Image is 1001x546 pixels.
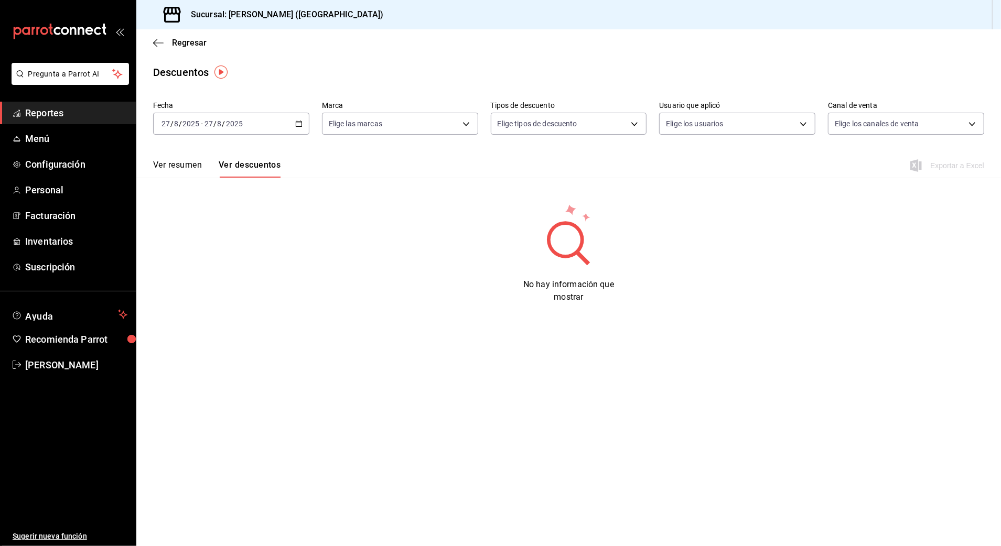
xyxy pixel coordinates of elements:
[182,119,200,128] input: ----
[28,69,113,80] span: Pregunta a Parrot AI
[491,102,647,110] label: Tipos de descuento
[835,118,919,129] span: Elige los canales de venta
[213,119,217,128] span: /
[13,531,127,542] span: Sugerir nueva función
[153,38,207,48] button: Regresar
[179,119,182,128] span: /
[12,63,129,85] button: Pregunta a Parrot AI
[170,119,174,128] span: /
[7,76,129,87] a: Pregunta a Parrot AI
[174,119,179,128] input: --
[222,119,225,128] span: /
[225,119,243,128] input: ----
[25,183,127,197] span: Personal
[214,65,228,79] img: Tooltip marker
[182,8,384,21] h3: Sucursal: [PERSON_NAME] ([GEOGRAPHIC_DATA])
[153,102,309,110] label: Fecha
[201,119,203,128] span: -
[153,64,209,80] div: Descuentos
[25,308,114,321] span: Ayuda
[161,119,170,128] input: --
[204,119,213,128] input: --
[25,234,127,248] span: Inventarios
[115,27,124,36] button: open_drawer_menu
[153,160,281,178] div: navigation tabs
[172,38,207,48] span: Regresar
[828,102,984,110] label: Canal de venta
[659,102,815,110] label: Usuario que aplicó
[25,209,127,223] span: Facturación
[329,118,382,129] span: Elige las marcas
[322,102,478,110] label: Marca
[25,157,127,171] span: Configuración
[25,132,127,146] span: Menú
[217,119,222,128] input: --
[666,118,723,129] span: Elige los usuarios
[153,160,202,178] button: Ver resumen
[498,118,577,129] span: Elige tipos de descuento
[219,160,281,178] button: Ver descuentos
[25,358,127,372] span: [PERSON_NAME]
[523,279,614,302] span: No hay información que mostrar
[25,260,127,274] span: Suscripción
[25,106,127,120] span: Reportes
[25,332,127,346] span: Recomienda Parrot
